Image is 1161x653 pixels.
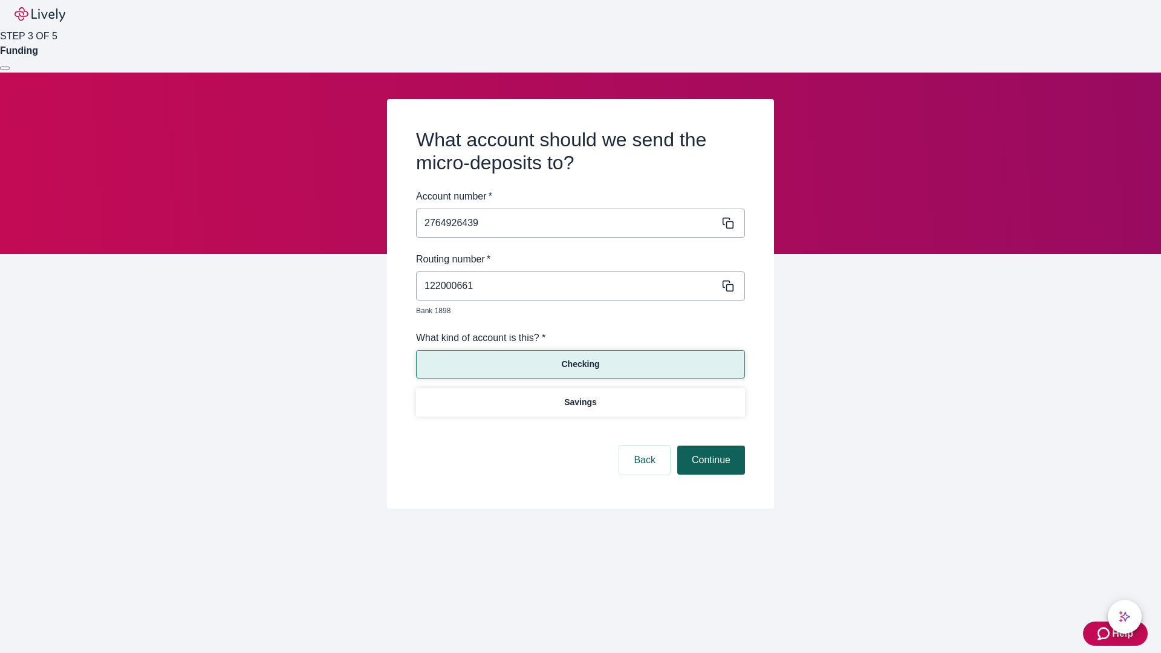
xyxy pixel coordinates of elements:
[416,305,737,316] p: Bank 1898
[1108,600,1142,634] button: chat
[416,252,490,267] label: Routing number
[722,280,734,292] svg: Copy to clipboard
[416,350,745,378] button: Checking
[619,446,670,475] button: Back
[1098,626,1112,641] svg: Zendesk support icon
[720,215,737,232] button: Copy message content to clipboard
[1083,622,1148,646] button: Zendesk support iconHelp
[416,388,745,417] button: Savings
[722,217,734,229] svg: Copy to clipboard
[15,7,65,22] img: Lively
[677,446,745,475] button: Continue
[416,331,545,345] label: What kind of account is this? *
[1119,611,1131,623] svg: Lively AI Assistant
[416,189,492,204] label: Account number
[416,128,745,175] h2: What account should we send the micro-deposits to?
[1112,626,1133,641] span: Help
[720,278,737,294] button: Copy message content to clipboard
[561,358,599,371] p: Checking
[564,396,597,409] p: Savings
